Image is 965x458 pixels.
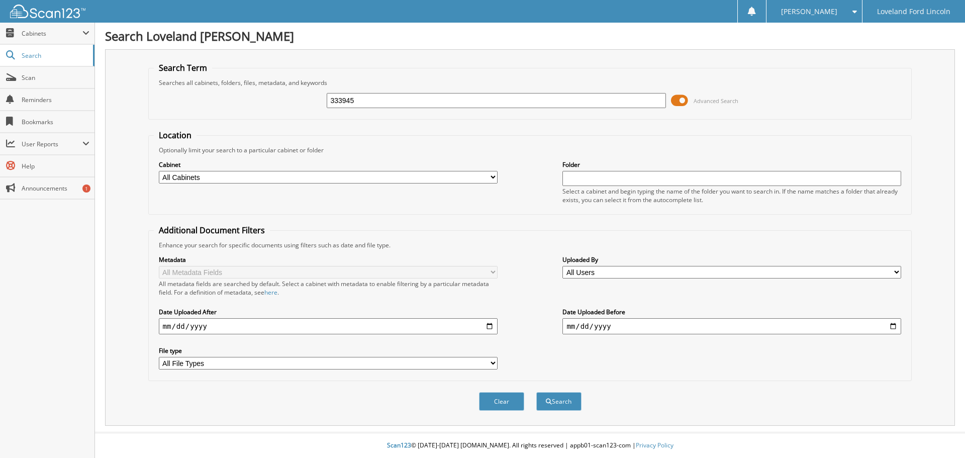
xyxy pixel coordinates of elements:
[82,185,90,193] div: 1
[22,29,82,38] span: Cabinets
[387,441,411,449] span: Scan123
[154,146,907,154] div: Optionally limit your search to a particular cabinet or folder
[154,78,907,87] div: Searches all cabinets, folders, files, metadata, and keywords
[159,346,498,355] label: File type
[562,187,901,204] div: Select a cabinet and begin typing the name of the folder you want to search in. If the name match...
[22,73,89,82] span: Scan
[159,160,498,169] label: Cabinet
[154,62,212,73] legend: Search Term
[536,392,582,411] button: Search
[22,184,89,193] span: Announcements
[159,318,498,334] input: start
[95,433,965,458] div: © [DATE]-[DATE] [DOMAIN_NAME]. All rights reserved | appb01-scan123-com |
[479,392,524,411] button: Clear
[22,51,88,60] span: Search
[10,5,85,18] img: scan123-logo-white.svg
[159,308,498,316] label: Date Uploaded After
[562,318,901,334] input: end
[105,28,955,44] h1: Search Loveland [PERSON_NAME]
[877,9,950,15] span: Loveland Ford Lincoln
[562,160,901,169] label: Folder
[781,9,837,15] span: [PERSON_NAME]
[154,225,270,236] legend: Additional Document Filters
[22,140,82,148] span: User Reports
[22,118,89,126] span: Bookmarks
[636,441,673,449] a: Privacy Policy
[159,280,498,297] div: All metadata fields are searched by default. Select a cabinet with metadata to enable filtering b...
[562,308,901,316] label: Date Uploaded Before
[22,162,89,170] span: Help
[154,241,907,249] div: Enhance your search for specific documents using filters such as date and file type.
[264,288,277,297] a: here
[22,96,89,104] span: Reminders
[159,255,498,264] label: Metadata
[694,97,738,105] span: Advanced Search
[562,255,901,264] label: Uploaded By
[154,130,197,141] legend: Location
